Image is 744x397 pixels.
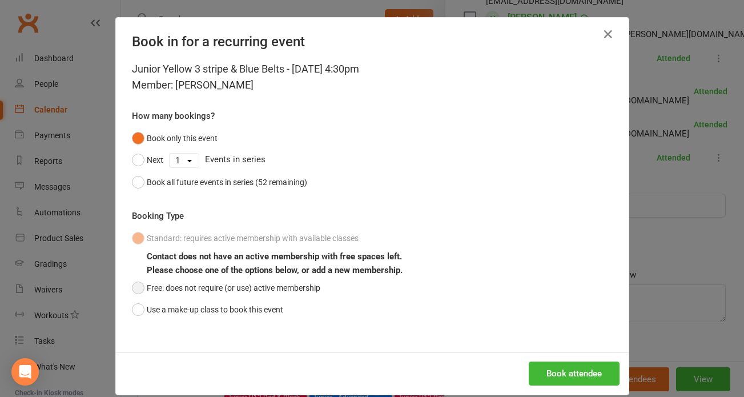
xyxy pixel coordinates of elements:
div: Junior Yellow 3 stripe & Blue Belts - [DATE] 4:30pm Member: [PERSON_NAME] [132,61,613,93]
button: Book all future events in series (52 remaining) [132,171,307,193]
button: Free: does not require (or use) active membership [132,277,320,299]
h4: Book in for a recurring event [132,34,613,50]
b: Please choose one of the options below, or add a new membership. [147,265,403,275]
div: Book all future events in series (52 remaining) [147,176,307,189]
div: Events in series [132,149,613,171]
div: Open Intercom Messenger [11,358,39,386]
button: Next [132,149,163,171]
label: Booking Type [132,209,184,223]
button: Book only this event [132,127,218,149]
button: Book attendee [529,362,620,386]
label: How many bookings? [132,109,215,123]
button: Use a make-up class to book this event [132,299,283,320]
b: Contact does not have an active membership with free spaces left. [147,251,402,262]
button: Close [599,25,617,43]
